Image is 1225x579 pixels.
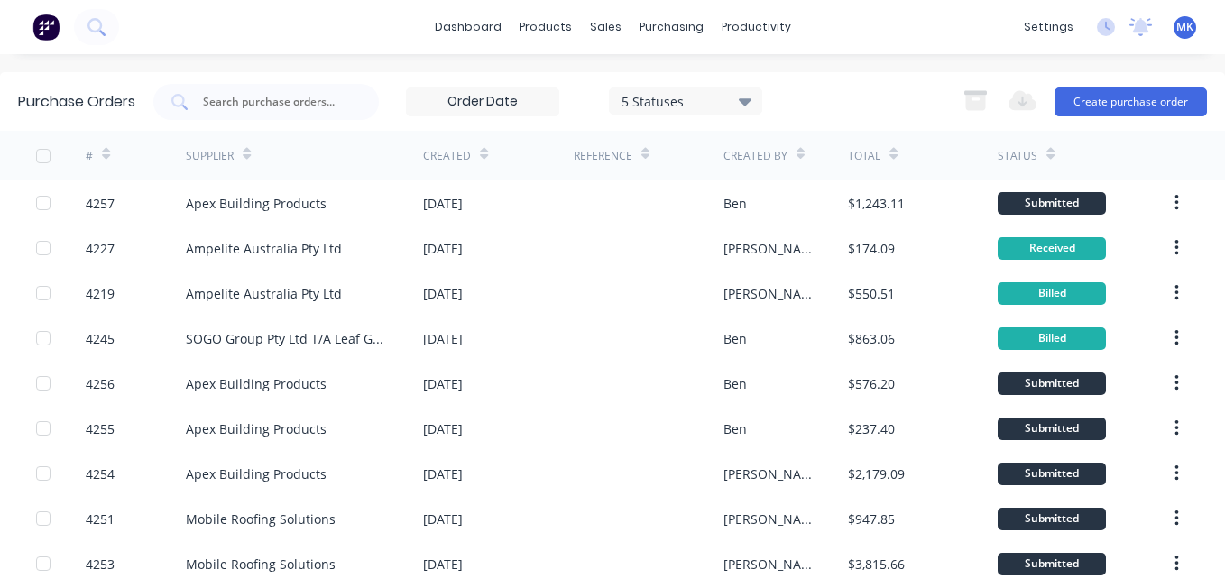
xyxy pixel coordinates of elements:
[848,329,895,348] div: $863.06
[998,282,1106,305] div: Billed
[998,327,1106,350] div: Billed
[723,284,813,303] div: [PERSON_NAME]
[723,464,813,483] div: [PERSON_NAME]
[186,148,234,164] div: Supplier
[848,194,905,213] div: $1,243.11
[723,329,747,348] div: Ben
[1015,14,1082,41] div: settings
[186,464,327,483] div: Apex Building Products
[998,508,1106,530] div: Submitted
[723,510,813,528] div: [PERSON_NAME]
[423,464,463,483] div: [DATE]
[998,463,1106,485] div: Submitted
[32,14,60,41] img: Factory
[423,510,463,528] div: [DATE]
[186,329,387,348] div: SOGO Group Pty Ltd T/A Leaf Guard Australia
[186,419,327,438] div: Apex Building Products
[201,93,351,111] input: Search purchase orders...
[18,91,135,113] div: Purchase Orders
[998,372,1106,395] div: Submitted
[631,14,713,41] div: purchasing
[86,194,115,213] div: 4257
[86,464,115,483] div: 4254
[723,374,747,393] div: Ben
[423,239,463,258] div: [DATE]
[848,555,905,574] div: $3,815.66
[407,88,558,115] input: Order Date
[423,284,463,303] div: [DATE]
[848,239,895,258] div: $174.09
[848,464,905,483] div: $2,179.09
[86,148,93,164] div: #
[86,284,115,303] div: 4219
[186,194,327,213] div: Apex Building Products
[848,419,895,438] div: $237.40
[86,239,115,258] div: 4227
[86,510,115,528] div: 4251
[998,553,1106,575] div: Submitted
[423,374,463,393] div: [DATE]
[848,148,880,164] div: Total
[574,148,632,164] div: Reference
[1176,19,1193,35] span: MK
[848,284,895,303] div: $550.51
[848,374,895,393] div: $576.20
[723,194,747,213] div: Ben
[186,239,342,258] div: Ampelite Australia Pty Ltd
[998,192,1106,215] div: Submitted
[1055,87,1207,116] button: Create purchase order
[86,374,115,393] div: 4256
[86,329,115,348] div: 4245
[423,194,463,213] div: [DATE]
[998,418,1106,440] div: Submitted
[723,239,813,258] div: [PERSON_NAME]
[622,91,751,110] div: 5 Statuses
[86,555,115,574] div: 4253
[723,419,747,438] div: Ben
[723,148,787,164] div: Created By
[86,419,115,438] div: 4255
[998,237,1106,260] div: Received
[186,284,342,303] div: Ampelite Australia Pty Ltd
[998,148,1037,164] div: Status
[848,510,895,528] div: $947.85
[186,555,336,574] div: Mobile Roofing Solutions
[423,329,463,348] div: [DATE]
[186,510,336,528] div: Mobile Roofing Solutions
[713,14,800,41] div: productivity
[426,14,511,41] a: dashboard
[723,555,813,574] div: [PERSON_NAME]
[423,555,463,574] div: [DATE]
[511,14,581,41] div: products
[186,374,327,393] div: Apex Building Products
[581,14,631,41] div: sales
[423,419,463,438] div: [DATE]
[423,148,471,164] div: Created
